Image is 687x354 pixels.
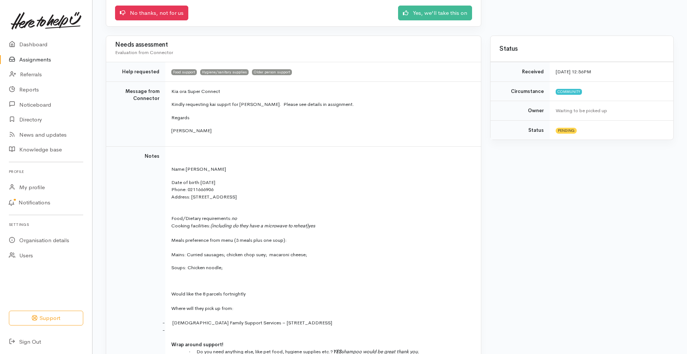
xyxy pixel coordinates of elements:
[9,220,83,230] h6: Settings
[115,41,472,49] h3: Needs assessment
[115,6,188,21] a: No thanks, not for us
[188,186,213,193] span: 0211666906
[171,186,187,193] span: Phone:
[171,69,197,75] span: Food support
[171,291,246,297] span: Would like the 8 parcels fortnightly
[191,194,237,200] span: [STREET_ADDRESS]
[171,166,186,172] span: Name:
[211,223,308,229] i: (including do they have a microwave to reheat)
[232,215,237,221] i: no
[171,264,472,271] p: Soups: Chicken noodle;
[171,194,191,200] span: Address:
[556,69,591,75] time: [DATE] 12:56PM
[200,69,249,75] span: Hygiene/sanitary supplies
[556,89,582,95] span: Community
[491,81,550,101] td: Circumstance
[106,62,165,82] td: Help requested
[499,46,664,53] h3: Status
[171,114,472,121] p: Regards
[252,69,292,75] span: Older person support
[556,128,577,134] span: Pending
[9,167,83,177] h6: Profile
[171,251,472,258] p: Mains: Curried sausages; chicken chop suey; macaroni cheese;
[171,237,287,243] span: Meals preference from menu (3 meals plus one soup):
[171,127,472,134] p: [PERSON_NAME]
[171,215,237,221] span: Food/Dietary requirements:
[162,327,171,333] span: -
[491,120,550,140] td: Status
[491,62,550,82] td: Received
[106,81,165,146] td: Message from Connector
[171,305,233,311] span: Where will they pick up from:
[186,166,226,172] span: [PERSON_NAME]
[171,88,472,95] p: Kia ora Super Connect
[171,179,201,186] span: Date of birth:
[162,320,172,326] span: -
[171,101,472,108] p: Kindly requesting kai supprt for [PERSON_NAME]. Please see details in assignment.
[115,49,173,56] span: Evaluation from Connector
[171,341,223,348] span: Wrap around support!
[201,179,215,186] span: [DATE]
[491,101,550,121] td: Owner
[556,107,664,114] div: Waiting to be picked up
[9,311,83,326] button: Support
[172,320,332,326] span: [DEMOGRAPHIC_DATA] Family Support Services – [STREET_ADDRESS]
[308,223,315,229] i: yes
[171,223,308,229] span: Cooking facilities:
[398,6,472,21] a: Yes, we'll take this on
